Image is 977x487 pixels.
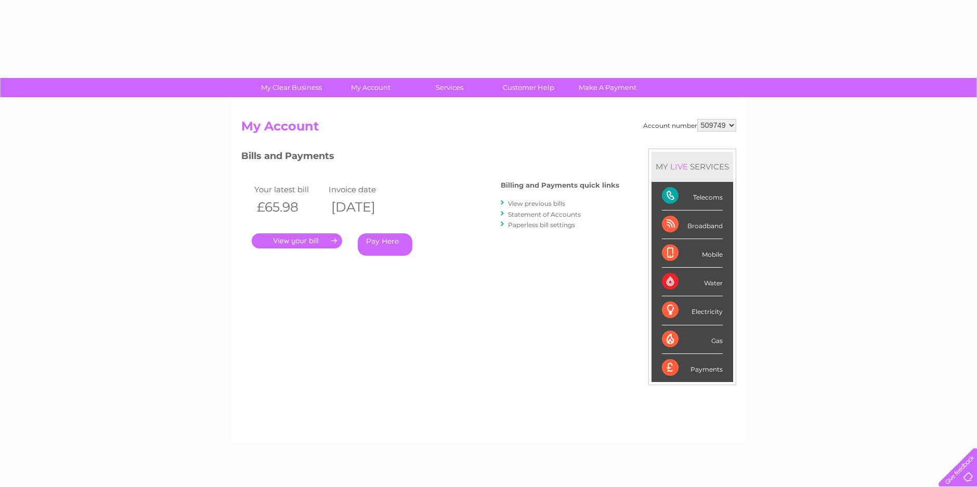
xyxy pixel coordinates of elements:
div: Telecoms [662,182,723,210]
a: Services [407,78,492,97]
div: Payments [662,354,723,382]
a: View previous bills [508,200,565,207]
a: . [252,233,342,248]
h3: Bills and Payments [241,149,619,167]
div: LIVE [668,162,690,172]
a: My Clear Business [249,78,334,97]
div: MY SERVICES [652,152,733,181]
div: Mobile [662,239,723,268]
div: Electricity [662,296,723,325]
a: Pay Here [358,233,412,256]
div: Gas [662,325,723,354]
a: Paperless bill settings [508,221,575,229]
td: Invoice date [326,182,401,196]
td: Your latest bill [252,182,327,196]
div: Account number [643,119,736,131]
h4: Billing and Payments quick links [501,181,619,189]
th: [DATE] [326,196,401,218]
a: Customer Help [486,78,571,97]
a: My Account [328,78,413,97]
a: Make A Payment [565,78,650,97]
div: Water [662,268,723,296]
div: Broadband [662,210,723,239]
a: Statement of Accounts [508,210,581,218]
h2: My Account [241,119,736,139]
th: £65.98 [252,196,327,218]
